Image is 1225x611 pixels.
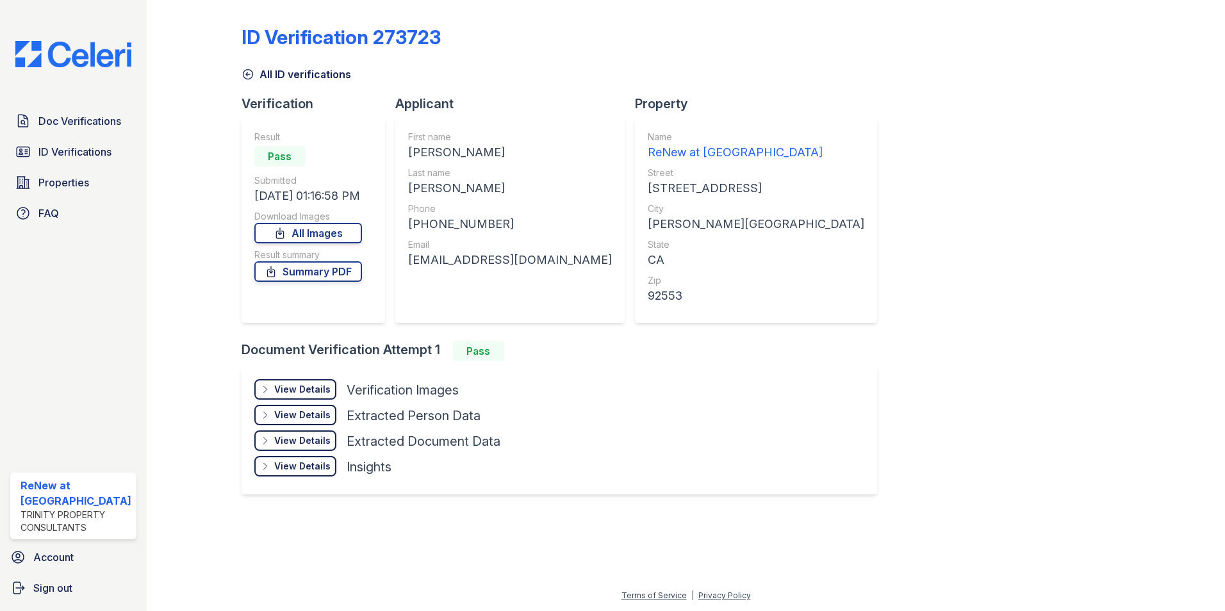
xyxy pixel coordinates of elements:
[408,251,612,269] div: [EMAIL_ADDRESS][DOMAIN_NAME]
[648,131,864,143] div: Name
[274,383,331,396] div: View Details
[347,432,500,450] div: Extracted Document Data
[635,95,887,113] div: Property
[408,238,612,251] div: Email
[10,108,136,134] a: Doc Verifications
[274,434,331,447] div: View Details
[347,458,391,476] div: Insights
[408,131,612,143] div: First name
[254,261,362,282] a: Summary PDF
[648,251,864,269] div: CA
[408,167,612,179] div: Last name
[648,167,864,179] div: Street
[242,341,887,361] div: Document Verification Attempt 1
[648,131,864,161] a: Name ReNew at [GEOGRAPHIC_DATA]
[242,95,395,113] div: Verification
[254,248,362,261] div: Result summary
[38,206,59,221] span: FAQ
[254,210,362,223] div: Download Images
[408,143,612,161] div: [PERSON_NAME]
[38,113,121,129] span: Doc Verifications
[347,381,459,399] div: Verification Images
[10,170,136,195] a: Properties
[347,407,481,425] div: Extracted Person Data
[408,215,612,233] div: [PHONE_NUMBER]
[21,509,131,534] div: Trinity Property Consultants
[621,591,687,600] a: Terms of Service
[254,174,362,187] div: Submitted
[698,591,751,600] a: Privacy Policy
[648,143,864,161] div: ReNew at [GEOGRAPHIC_DATA]
[33,580,72,596] span: Sign out
[648,238,864,251] div: State
[242,67,351,82] a: All ID verifications
[408,202,612,215] div: Phone
[254,131,362,143] div: Result
[648,179,864,197] div: [STREET_ADDRESS]
[5,544,142,570] a: Account
[453,341,504,361] div: Pass
[395,95,635,113] div: Applicant
[254,146,306,167] div: Pass
[254,223,362,243] a: All Images
[691,591,694,600] div: |
[21,478,131,509] div: ReNew at [GEOGRAPHIC_DATA]
[274,409,331,421] div: View Details
[648,287,864,305] div: 92553
[648,274,864,287] div: Zip
[242,26,441,49] div: ID Verification 273723
[648,202,864,215] div: City
[648,215,864,233] div: [PERSON_NAME][GEOGRAPHIC_DATA]
[254,187,362,205] div: [DATE] 01:16:58 PM
[5,575,142,601] a: Sign out
[274,460,331,473] div: View Details
[38,144,111,159] span: ID Verifications
[38,175,89,190] span: Properties
[10,139,136,165] a: ID Verifications
[10,200,136,226] a: FAQ
[5,41,142,67] img: CE_Logo_Blue-a8612792a0a2168367f1c8372b55b34899dd931a85d93a1a3d3e32e68fde9ad4.png
[408,179,612,197] div: [PERSON_NAME]
[33,550,74,565] span: Account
